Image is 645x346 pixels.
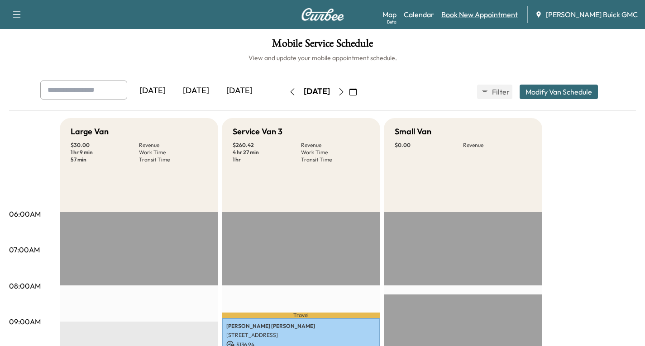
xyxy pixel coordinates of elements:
[222,313,380,318] p: Travel
[233,142,301,149] p: $ 260.42
[9,53,636,62] h6: View and update your mobile appointment schedule.
[301,8,344,21] img: Curbee Logo
[71,156,139,163] p: 57 min
[395,142,463,149] p: $ 0.00
[71,125,109,138] h5: Large Van
[387,19,397,25] div: Beta
[218,81,261,101] div: [DATE]
[9,209,41,219] p: 06:00AM
[301,149,369,156] p: Work Time
[226,322,376,330] p: [PERSON_NAME] [PERSON_NAME]
[131,81,174,101] div: [DATE]
[174,81,218,101] div: [DATE]
[441,9,518,20] a: Book New Appointment
[463,142,531,149] p: Revenue
[9,280,41,291] p: 08:00AM
[520,85,598,99] button: Modify Van Schedule
[9,244,40,255] p: 07:00AM
[139,149,207,156] p: Work Time
[301,142,369,149] p: Revenue
[382,9,397,20] a: MapBeta
[404,9,434,20] a: Calendar
[304,86,330,97] div: [DATE]
[71,142,139,149] p: $ 30.00
[492,86,508,97] span: Filter
[546,9,638,20] span: [PERSON_NAME] Buick GMC
[395,125,431,138] h5: Small Van
[233,125,282,138] h5: Service Van 3
[233,149,301,156] p: 4 hr 27 min
[233,156,301,163] p: 1 hr
[477,85,512,99] button: Filter
[9,38,636,53] h1: Mobile Service Schedule
[139,156,207,163] p: Transit Time
[139,142,207,149] p: Revenue
[301,156,369,163] p: Transit Time
[9,316,41,327] p: 09:00AM
[226,332,376,339] p: [STREET_ADDRESS]
[71,149,139,156] p: 1 hr 9 min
